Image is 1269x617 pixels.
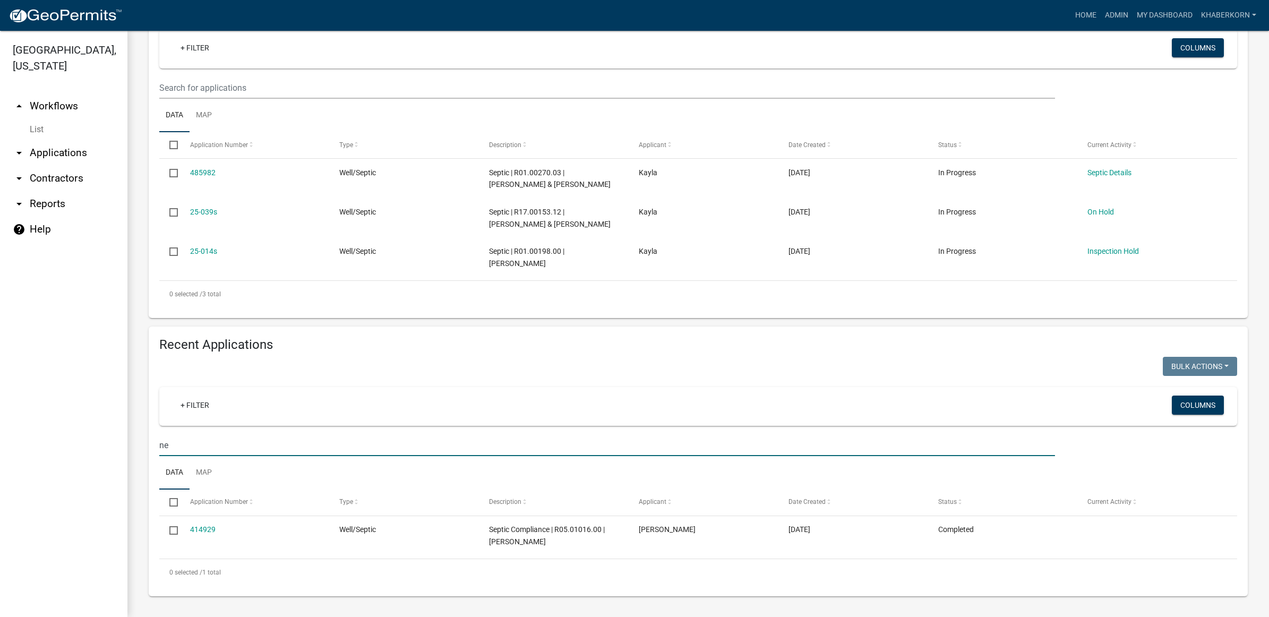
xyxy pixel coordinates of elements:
span: Application Number [190,498,248,505]
a: + Filter [172,38,218,57]
datatable-header-cell: Type [329,490,479,515]
span: Type [339,141,353,149]
span: Well/Septic [339,168,376,177]
span: 09/30/2025 [788,168,810,177]
i: arrow_drop_up [13,100,25,113]
a: + Filter [172,396,218,415]
datatable-header-cell: Select [159,490,179,515]
datatable-header-cell: Description [479,490,629,515]
datatable-header-cell: Applicant [629,132,778,158]
datatable-header-cell: Date Created [778,490,928,515]
span: Date Created [788,141,826,149]
input: Search for applications [159,77,1055,99]
span: Well/Septic [339,247,376,255]
a: Admin [1101,5,1133,25]
a: 25-014s [190,247,217,255]
a: Data [159,456,190,490]
span: In Progress [938,247,976,255]
span: Date Created [788,498,826,505]
i: arrow_drop_down [13,147,25,159]
span: Well/Septic [339,208,376,216]
datatable-header-cell: Type [329,132,479,158]
datatable-header-cell: Description [479,132,629,158]
i: help [13,223,25,236]
span: Kayla [639,247,657,255]
a: On Hold [1087,208,1114,216]
a: Septic Details [1087,168,1131,177]
a: Inspection Hold [1087,247,1139,255]
span: 08/08/2025 [788,208,810,216]
span: Kayla [639,168,657,177]
a: Map [190,99,218,133]
span: In Progress [938,208,976,216]
span: Type [339,498,353,505]
span: Applicant [639,141,666,149]
button: Columns [1172,38,1224,57]
span: Completed [938,525,974,534]
a: Home [1071,5,1101,25]
input: Search for applications [159,434,1055,456]
span: Septic Compliance | R05.01016.00 | JAMES C NELSON [489,525,605,546]
button: Bulk Actions [1163,357,1237,376]
span: Kayla [639,208,657,216]
span: Septic | R17.00153.12 | RUSSELL & ASHLEY RILEY [489,208,611,228]
datatable-header-cell: Select [159,132,179,158]
span: Status [938,141,957,149]
span: 05/01/2025 [788,525,810,534]
a: Data [159,99,190,133]
datatable-header-cell: Current Activity [1077,490,1227,515]
datatable-header-cell: Current Activity [1077,132,1227,158]
datatable-header-cell: Application Number [179,132,329,158]
a: 485982 [190,168,216,177]
span: Septic | R01.00198.00 | LLOYD A BUDENSIEK [489,247,564,268]
span: 0 selected / [169,290,202,298]
span: Application Number [190,141,248,149]
i: arrow_drop_down [13,172,25,185]
div: 1 total [159,559,1237,586]
span: Septic | R01.00270.03 | MICHAL S & ALYSON D ALBERS [489,168,611,189]
datatable-header-cell: Date Created [778,132,928,158]
span: Applicant [639,498,666,505]
datatable-header-cell: Status [928,132,1077,158]
h4: Recent Applications [159,337,1237,353]
span: Well/Septic [339,525,376,534]
span: Description [489,141,521,149]
button: Columns [1172,396,1224,415]
i: arrow_drop_down [13,198,25,210]
div: 3 total [159,281,1237,307]
a: 414929 [190,525,216,534]
a: 25-039s [190,208,217,216]
span: Current Activity [1087,498,1131,505]
span: Status [938,498,957,505]
a: khaberkorn [1197,5,1261,25]
datatable-header-cell: Status [928,490,1077,515]
span: Description [489,498,521,505]
span: 05/23/2025 [788,247,810,255]
datatable-header-cell: Application Number [179,490,329,515]
span: Current Activity [1087,141,1131,149]
datatable-header-cell: Applicant [629,490,778,515]
span: In Progress [938,168,976,177]
span: 0 selected / [169,569,202,576]
a: Map [190,456,218,490]
a: My Dashboard [1133,5,1197,25]
span: Darrin [639,525,696,534]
